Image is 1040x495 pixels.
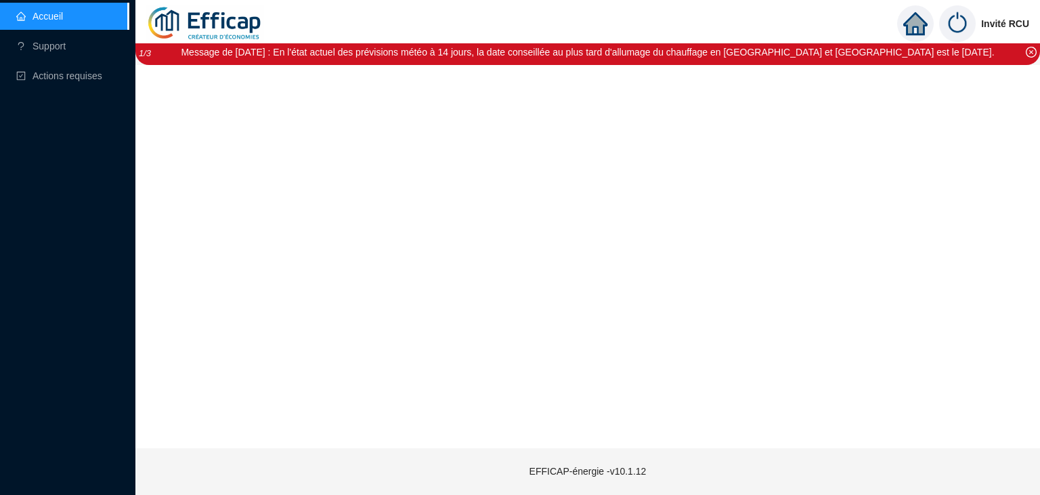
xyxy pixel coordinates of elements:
span: close-circle [1026,47,1037,58]
img: power [939,5,976,42]
span: Actions requises [32,70,102,81]
a: questionSupport [16,41,66,51]
span: check-square [16,71,26,81]
span: Invité RCU [981,2,1029,45]
a: homeAccueil [16,11,63,22]
div: Message de [DATE] : En l'état actuel des prévisions météo à 14 jours, la date conseillée au plus ... [181,45,994,60]
i: 1 / 3 [139,48,151,58]
span: home [903,12,928,36]
span: EFFICAP-énergie - v10.1.12 [529,466,647,477]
